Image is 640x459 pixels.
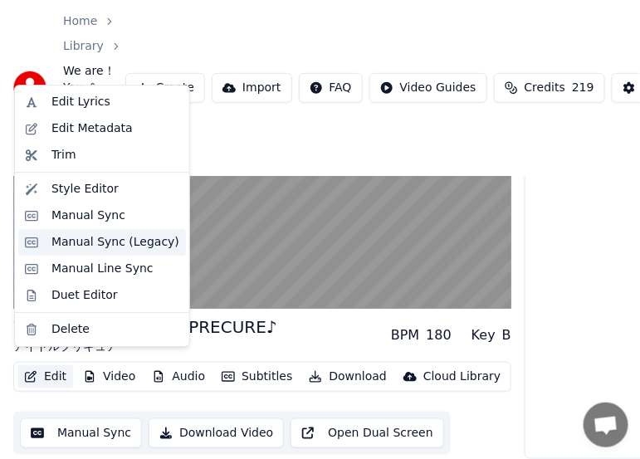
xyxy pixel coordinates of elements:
[494,73,605,103] button: Credits219
[471,325,496,345] div: Key
[584,403,628,447] div: チャットを開く
[291,418,444,448] button: Open Dual Screen
[149,418,284,448] button: Download Video
[525,80,565,96] span: Credits
[63,63,125,163] span: We are！You ＆ IDOL PRECURE♪ • アイドルプリキュア
[145,365,212,388] button: Audio
[17,365,73,388] button: Edit
[63,13,97,30] a: Home
[369,73,487,103] button: Video Guides
[51,287,118,304] div: Duet Editor
[215,365,299,388] button: Subtitles
[13,71,46,105] img: youka
[20,418,142,448] button: Manual Sync
[63,38,104,55] a: Library
[51,208,125,224] div: Manual Sync
[51,94,110,110] div: Edit Lyrics
[302,365,393,388] button: Download
[572,80,594,96] span: 219
[423,369,501,385] div: Cloud Library
[212,73,291,103] button: Import
[76,365,142,388] button: Video
[502,325,511,345] div: B
[51,120,133,137] div: Edit Metadata
[51,261,154,277] div: Manual Line Sync
[125,73,206,103] button: Create
[51,181,119,198] div: Style Editor
[426,325,452,345] div: 180
[51,321,90,338] div: Delete
[13,339,277,355] div: アイドルプリキュア
[51,234,179,251] div: Manual Sync (Legacy)
[63,13,125,163] nav: breadcrumb
[299,73,363,103] button: FAQ
[51,147,76,164] div: Trim
[391,325,419,345] div: BPM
